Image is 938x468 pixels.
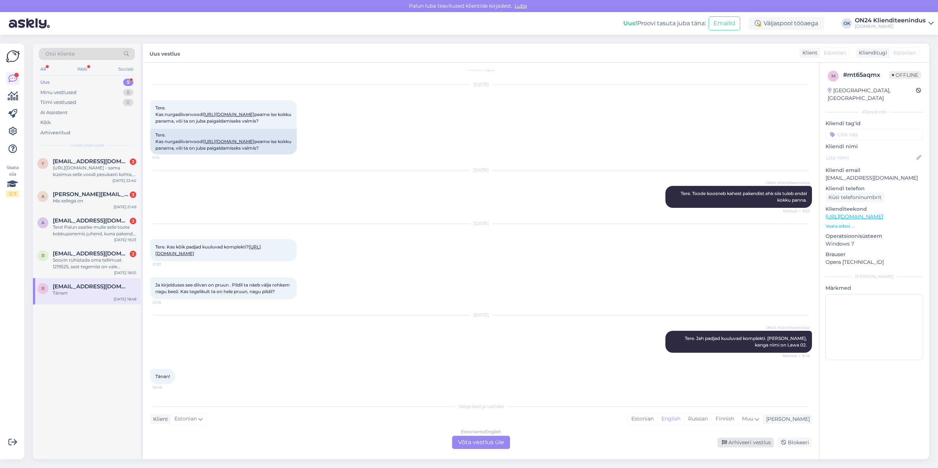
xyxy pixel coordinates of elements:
[889,71,921,79] span: Offline
[826,232,923,240] p: Operatsioonisüsteem
[40,99,76,106] div: Tiimi vestlused
[855,18,926,23] div: ON24 Klienditeenindus
[6,191,19,197] div: 2 / 3
[749,17,824,30] div: Väljaspool tööaega
[39,64,47,74] div: All
[831,73,835,79] span: m
[130,191,136,198] div: 3
[826,240,923,248] p: Windows 7
[684,413,712,424] div: Russian
[45,50,75,58] span: Otsi kliente
[782,353,810,359] span: Nähtud ✓ 8:46
[452,436,510,449] div: Võta vestlus üle
[152,155,180,160] span: 0:14
[155,282,291,294] span: Ja kirjelduses see diivan on pruun . Pildil ta näeb välja rohkem nagu beež. Kas tegelikult ta on ...
[623,20,637,27] b: Uus!
[150,403,812,410] div: Valige keel ja vastake
[826,273,923,280] div: [PERSON_NAME]
[41,161,44,166] span: y
[826,185,923,192] p: Kliendi telefon
[40,119,51,126] div: Kõik
[114,296,136,302] div: [DATE] 18:48
[717,438,774,448] div: Arhiveeri vestlus
[826,205,923,213] p: Klienditeekond
[826,143,923,150] p: Kliendi nimi
[53,224,136,237] div: Tere! Palun saatke mulle selle toote kokkupanemis juhend, kuna pakendis see puudus. Toode: A3-459210
[40,129,70,136] div: Arhiveeritud
[623,19,706,28] div: Proovi tasuta juba täna:
[112,178,136,183] div: [DATE] 22:40
[114,204,136,210] div: [DATE] 21:49
[826,154,915,162] input: Lisa nimi
[155,374,170,379] span: Tänan!
[826,166,923,174] p: Kliendi email
[53,290,136,296] div: Tänan!
[461,428,501,435] div: Estonian to English
[657,413,684,424] div: English
[826,109,923,115] div: Kliendi info
[150,129,297,154] div: Tere. Kas nurgadiivanvoodi peame ise kokku panema, või ta on juba paigaldamiseks valmis?
[53,257,136,270] div: Soovin tühistada oma tellimust 1219525, sest tegemist on vale mõõduga. Ma lugesin nagu sobiks see...
[826,129,923,140] input: Lisa tag
[842,18,852,29] div: OK
[130,158,136,165] div: 2
[6,164,19,197] div: Vaata siia
[766,325,810,330] span: ON24 Klienditeenindus
[41,253,45,258] span: r
[53,250,129,257] span: rebekaneitsov@gmail.com
[685,336,808,348] span: Tere. Jah padjad kuuluvad komplekti. [PERSON_NAME], kanga nimi on Lawa 02.
[712,413,738,424] div: Finnish
[40,79,50,86] div: Uus
[150,312,812,318] div: [DATE]
[826,223,923,229] p: Vaata edasi ...
[117,64,135,74] div: Socials
[174,415,197,423] span: Estonian
[40,109,67,116] div: AI Assistent
[114,270,136,276] div: [DATE] 18:55
[826,251,923,258] p: Brauser
[53,165,136,178] div: [URL][DOMAIN_NAME] - sama küsimus selle voodi pesukasti kohta, mis on kandevõime
[155,105,292,124] span: Tere. Kas nurgadiivanvoodi peame ise kokku panema, või ta on juba paigaldamiseks valmis?
[681,191,808,203] span: Tere. Toode koosneb kahest pakendist ehk siis tuleb endal kokku panna.
[628,413,657,424] div: Estonian
[76,64,89,74] div: Web
[155,244,261,256] span: Tere. Kas kõik padjad kuuluvad komplekti?
[152,300,180,305] span: 22:16
[53,283,129,290] span: rincontrina@hotmail.com
[826,213,883,220] a: [URL][DOMAIN_NAME]
[150,81,812,88] div: [DATE]
[6,49,20,63] img: Askly Logo
[709,16,740,30] button: Emailid
[855,18,934,29] a: ON24 Klienditeenindus[DOMAIN_NAME]
[826,174,923,182] p: [EMAIL_ADDRESS][DOMAIN_NAME]
[203,139,254,144] a: [URL][DOMAIN_NAME]
[123,79,133,86] div: 5
[149,48,180,58] label: Uus vestlus
[826,258,923,266] p: Opera [TECHNICAL_ID]
[856,49,887,57] div: Klienditugi
[742,415,753,422] span: Muu
[150,167,812,173] div: [DATE]
[150,415,168,423] div: Klient
[826,284,923,292] p: Märkmed
[512,3,529,9] span: Luba
[123,99,133,106] div: 0
[828,87,916,102] div: [GEOGRAPHIC_DATA], [GEOGRAPHIC_DATA]
[41,220,45,225] span: A
[766,180,810,186] span: ON24 Klienditeenindus
[150,220,812,227] div: [DATE]
[824,49,846,57] span: Estonian
[53,158,129,165] span: yanic6@gmail.com
[53,217,129,224] span: Airivaldmann@gmail.com
[826,192,885,202] div: Küsi telefoninumbrit
[130,251,136,257] div: 2
[41,194,45,199] span: a
[777,438,812,448] div: Blokeeri
[855,23,926,29] div: [DOMAIN_NAME]
[114,237,136,243] div: [DATE] 19:23
[799,49,817,57] div: Klient
[70,142,104,149] span: Uued vestlused
[203,112,254,117] a: [URL][DOMAIN_NAME]
[826,120,923,127] p: Kliendi tag'id
[41,286,45,291] span: r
